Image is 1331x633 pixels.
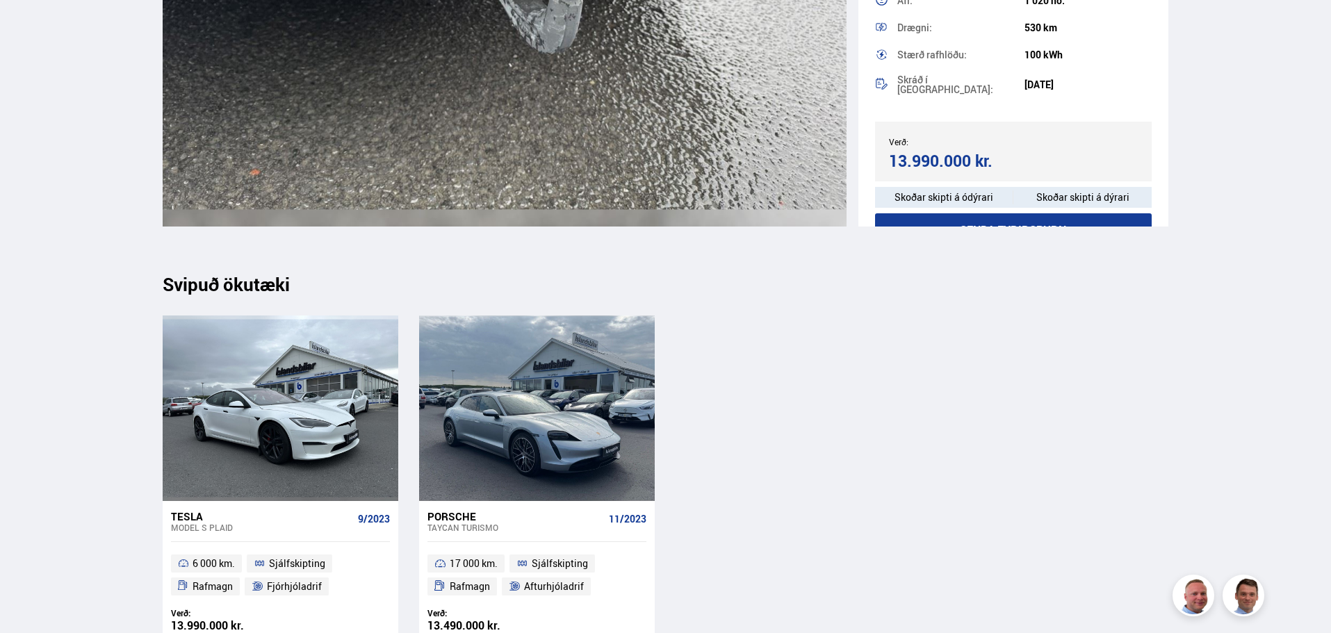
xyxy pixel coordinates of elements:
[875,187,1013,208] div: Skoðar skipti á ódýrari
[889,138,1013,147] div: Verð:
[358,513,390,525] span: 9/2023
[427,510,603,523] div: Porsche
[171,510,352,523] div: Tesla
[1013,187,1152,208] div: Skoðar skipti á dýrari
[524,578,584,595] span: Afturhjóladrif
[1024,50,1152,61] div: 100 kWh
[427,608,537,618] div: Verð:
[1225,577,1266,618] img: FbJEzSuNWCJXmdc-.webp
[532,555,588,572] span: Sjálfskipting
[897,23,1024,33] div: Drægni:
[193,555,235,572] span: 6 000 km.
[427,523,603,532] div: Taycan TURISMO
[427,620,537,632] div: 13.490.000 kr.
[11,6,53,47] button: Opna LiveChat spjallviðmót
[1024,79,1152,90] div: [DATE]
[171,523,352,532] div: Model S PLAID
[875,213,1152,247] button: Senda fyrirspurn
[163,274,1169,295] div: Svipuð ökutæki
[171,620,281,632] div: 13.990.000 kr.
[171,608,281,618] div: Verð:
[1024,22,1152,33] div: 530 km
[609,513,646,525] span: 11/2023
[897,75,1024,94] div: Skráð í [GEOGRAPHIC_DATA]:
[267,578,322,595] span: Fjórhjóladrif
[269,555,325,572] span: Sjálfskipting
[889,151,1009,170] div: 13.990.000 kr.
[193,578,233,595] span: Rafmagn
[450,578,490,595] span: Rafmagn
[897,51,1024,60] div: Stærð rafhlöðu:
[450,555,498,572] span: 17 000 km.
[1175,577,1216,618] img: siFngHWaQ9KaOqBr.png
